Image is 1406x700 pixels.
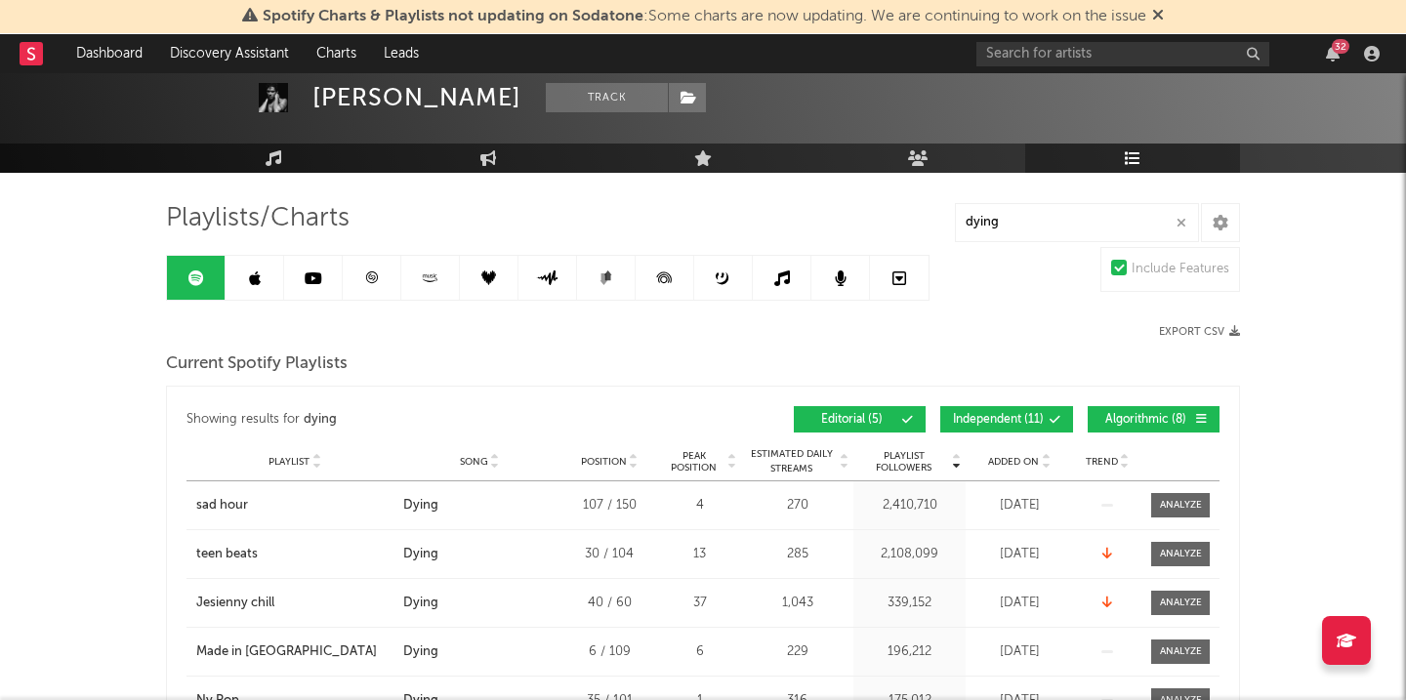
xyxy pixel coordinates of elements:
div: 30 / 104 [565,545,653,564]
span: Playlist [269,456,310,468]
span: Trend [1086,456,1118,468]
span: Spotify Charts & Playlists not updating on Sodatone [263,9,643,24]
div: 32 [1332,39,1349,54]
div: 40 / 60 [565,594,653,613]
div: 229 [746,642,848,662]
div: 285 [746,545,848,564]
div: dying [304,408,337,432]
div: Showing results for [186,406,703,432]
div: Made in [GEOGRAPHIC_DATA] [196,642,377,662]
button: Independent(11) [940,406,1073,432]
button: 32 [1326,46,1340,62]
span: Peak Position [663,450,724,474]
div: Dying [403,642,438,662]
span: Playlist Followers [858,450,949,474]
span: Playlists/Charts [166,207,350,230]
a: Jesienny chill [196,594,393,613]
a: Discovery Assistant [156,34,303,73]
div: 2,410,710 [858,496,961,515]
span: Editorial ( 5 ) [806,414,896,426]
span: Current Spotify Playlists [166,352,348,376]
a: sad hour [196,496,393,515]
div: Jesienny chill [196,594,274,613]
span: Algorithmic ( 8 ) [1100,414,1190,426]
div: Include Features [1132,258,1229,281]
div: Dying [403,545,438,564]
div: 196,212 [858,642,961,662]
button: Track [546,83,668,112]
span: Added On [988,456,1039,468]
button: Algorithmic(8) [1088,406,1220,432]
div: 339,152 [858,594,961,613]
input: Search for artists [976,42,1269,66]
a: teen beats [196,545,393,564]
div: 2,108,099 [858,545,961,564]
div: [DATE] [971,496,1068,515]
div: [DATE] [971,545,1068,564]
span: Estimated Daily Streams [746,447,837,476]
div: 107 / 150 [565,496,653,515]
div: [DATE] [971,594,1068,613]
a: Made in [GEOGRAPHIC_DATA] [196,642,393,662]
div: 270 [746,496,848,515]
div: [PERSON_NAME] [312,83,521,112]
button: Export CSV [1159,326,1240,338]
div: Dying [403,496,438,515]
a: Charts [303,34,370,73]
span: Song [460,456,488,468]
div: 1,043 [746,594,848,613]
input: Search Playlists/Charts [955,203,1199,242]
div: teen beats [196,545,258,564]
div: Dying [403,594,438,613]
div: sad hour [196,496,248,515]
div: 13 [663,545,736,564]
div: 6 / 109 [565,642,653,662]
div: [DATE] [971,642,1068,662]
div: 6 [663,642,736,662]
span: : Some charts are now updating. We are continuing to work on the issue [263,9,1146,24]
span: Dismiss [1152,9,1164,24]
div: 4 [663,496,736,515]
a: Dashboard [62,34,156,73]
span: Independent ( 11 ) [953,414,1044,426]
span: Position [581,456,627,468]
div: 37 [663,594,736,613]
button: Editorial(5) [794,406,926,432]
a: Leads [370,34,433,73]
